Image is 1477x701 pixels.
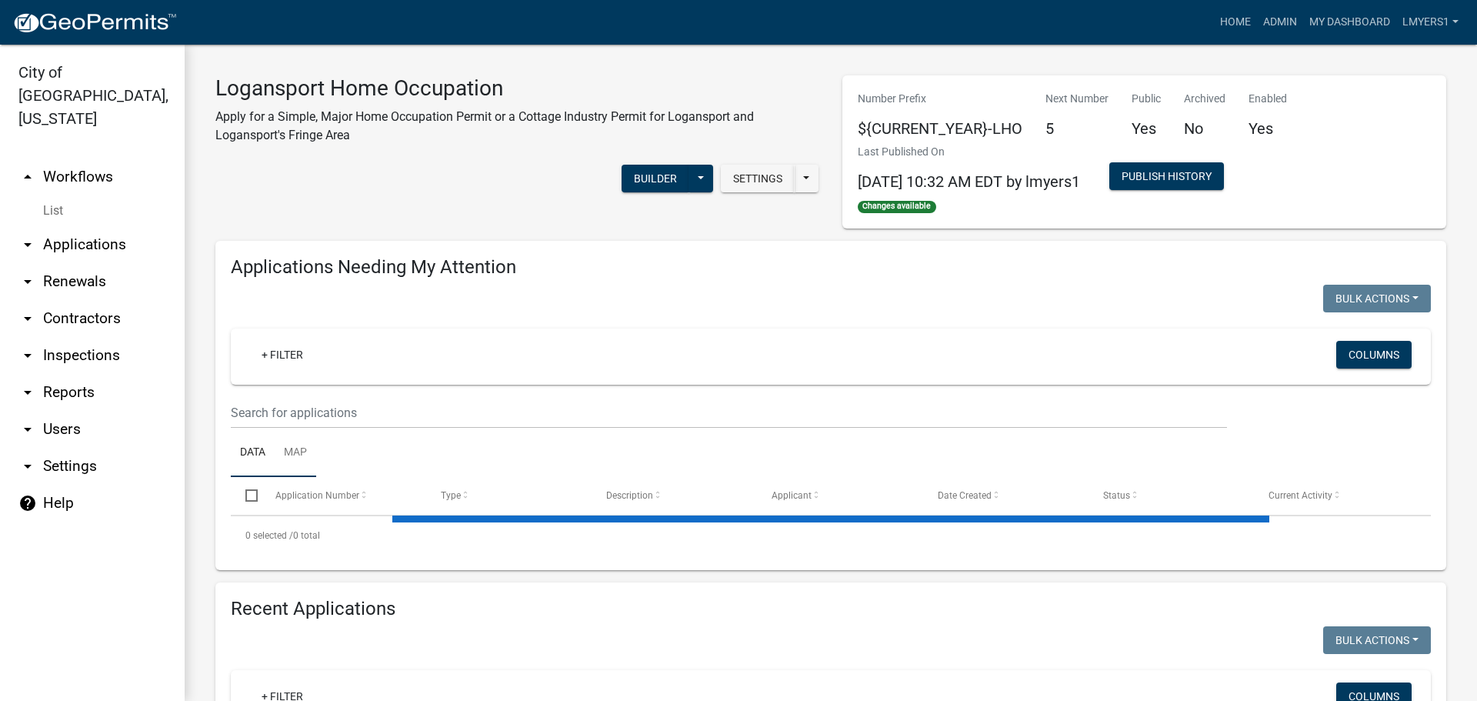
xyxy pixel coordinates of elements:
[231,598,1431,620] h4: Recent Applications
[18,494,37,512] i: help
[721,165,795,192] button: Settings
[275,490,359,501] span: Application Number
[215,75,819,102] h3: Logansport Home Occupation
[18,346,37,365] i: arrow_drop_down
[938,490,992,501] span: Date Created
[18,235,37,254] i: arrow_drop_down
[1303,8,1396,37] a: My Dashboard
[18,457,37,476] i: arrow_drop_down
[772,490,812,501] span: Applicant
[1269,490,1332,501] span: Current Activity
[1089,477,1254,514] datatable-header-cell: Status
[1109,172,1224,184] wm-modal-confirm: Workflow Publish History
[1045,91,1109,107] p: Next Number
[622,165,689,192] button: Builder
[1045,119,1109,138] h5: 5
[1103,490,1130,501] span: Status
[260,477,425,514] datatable-header-cell: Application Number
[1323,285,1431,312] button: Bulk Actions
[1109,162,1224,190] button: Publish History
[1336,341,1412,369] button: Columns
[858,91,1022,107] p: Number Prefix
[606,490,653,501] span: Description
[18,383,37,402] i: arrow_drop_down
[1132,91,1161,107] p: Public
[215,108,819,145] p: Apply for a Simple, Major Home Occupation Permit or a Cottage Industry Permit for Logansport and ...
[1249,119,1287,138] h5: Yes
[231,516,1431,555] div: 0 total
[858,144,1080,160] p: Last Published On
[231,256,1431,279] h4: Applications Needing My Attention
[1214,8,1257,37] a: Home
[858,119,1022,138] h5: ${CURRENT_YEAR}-LHO
[18,309,37,328] i: arrow_drop_down
[1257,8,1303,37] a: Admin
[441,490,461,501] span: Type
[592,477,757,514] datatable-header-cell: Description
[18,420,37,439] i: arrow_drop_down
[1254,477,1419,514] datatable-header-cell: Current Activity
[18,272,37,291] i: arrow_drop_down
[858,201,936,213] span: Changes available
[245,530,293,541] span: 0 selected /
[1184,91,1225,107] p: Archived
[1323,626,1431,654] button: Bulk Actions
[1132,119,1161,138] h5: Yes
[231,429,275,478] a: Data
[757,477,922,514] datatable-header-cell: Applicant
[426,477,592,514] datatable-header-cell: Type
[858,172,1080,191] span: [DATE] 10:32 AM EDT by lmyers1
[249,341,315,369] a: + Filter
[18,168,37,186] i: arrow_drop_up
[922,477,1088,514] datatable-header-cell: Date Created
[231,477,260,514] datatable-header-cell: Select
[275,429,316,478] a: Map
[1396,8,1465,37] a: lmyers1
[1184,119,1225,138] h5: No
[1249,91,1287,107] p: Enabled
[231,397,1227,429] input: Search for applications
